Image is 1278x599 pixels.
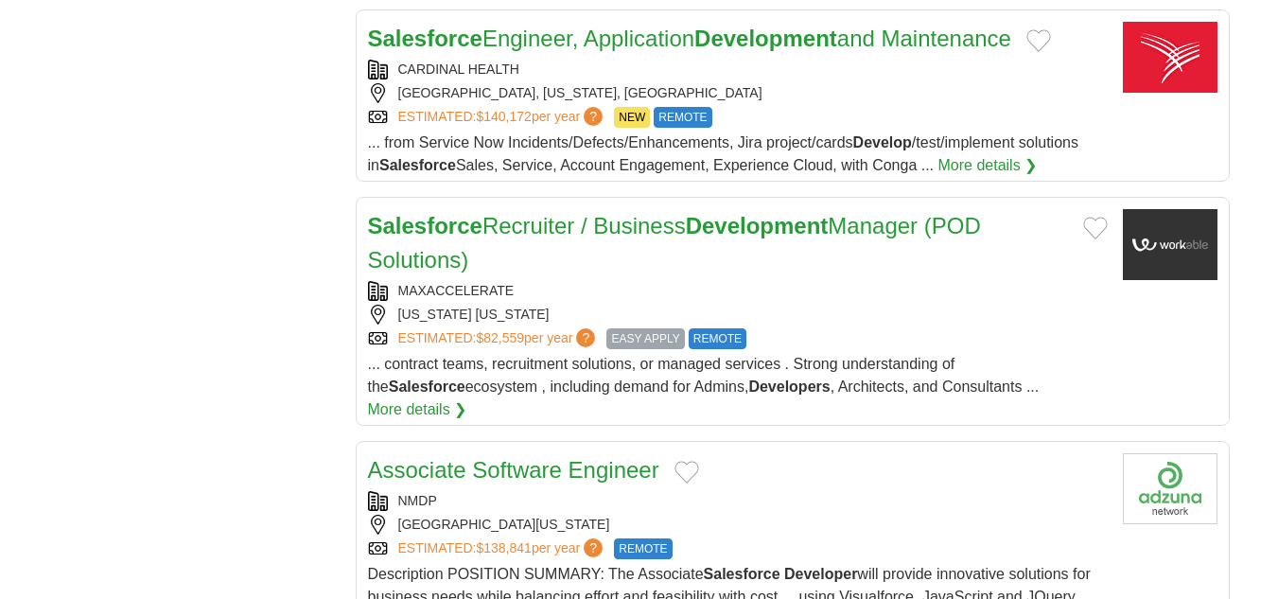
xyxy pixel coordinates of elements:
strong: Salesforce [704,566,780,582]
strong: Develop [853,134,912,150]
a: Associate Software Engineer [368,457,659,483]
a: ESTIMATED:$138,841per year? [398,538,607,559]
a: ESTIMATED:$140,172per year? [398,107,607,128]
strong: Developers [748,379,830,395]
strong: Salesforce [368,213,482,238]
strong: Development [686,213,829,238]
span: ... contract teams, recruitment solutions, or managed services . Strong understanding of the ecos... [368,356,1040,395]
span: $140,172 [476,109,531,124]
span: REMOTE [689,328,746,349]
strong: Developer [784,566,857,582]
strong: Development [694,26,837,51]
strong: Salesforce [379,157,456,173]
div: NMDP [368,491,1108,511]
strong: Salesforce [389,379,465,395]
a: More details ❯ [368,398,467,421]
div: [GEOGRAPHIC_DATA], [US_STATE], [GEOGRAPHIC_DATA] [368,83,1108,103]
div: MAXACCELERATE [368,281,1108,301]
strong: Salesforce [368,26,482,51]
span: NEW [614,107,650,128]
div: [US_STATE] [US_STATE] [368,305,1108,325]
span: $82,559 [476,330,524,345]
img: Company logo [1123,453,1217,524]
button: Add to favorite jobs [1026,29,1051,52]
button: Add to favorite jobs [674,461,699,484]
span: REMOTE [614,538,672,559]
a: SalesforceEngineer, ApplicationDevelopmentand Maintenance [368,26,1011,51]
span: REMOTE [654,107,711,128]
a: SalesforceRecruiter / BusinessDevelopmentManager (POD Solutions) [368,213,981,273]
a: ESTIMATED:$82,559per year? [398,328,600,349]
div: [GEOGRAPHIC_DATA][US_STATE] [368,515,1108,535]
a: CARDINAL HEALTH [398,62,519,77]
span: ? [576,328,595,347]
span: EASY APPLY [606,328,684,349]
img: Cardinal Health logo [1123,22,1217,93]
span: ? [584,538,603,557]
img: Company logo [1123,209,1217,280]
a: More details ❯ [938,154,1038,177]
span: $138,841 [476,540,531,555]
button: Add to favorite jobs [1083,217,1108,239]
span: ... from Service Now Incidents/Defects/Enhancements, Jira project/cards /test/implement solutions... [368,134,1078,173]
span: ? [584,107,603,126]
